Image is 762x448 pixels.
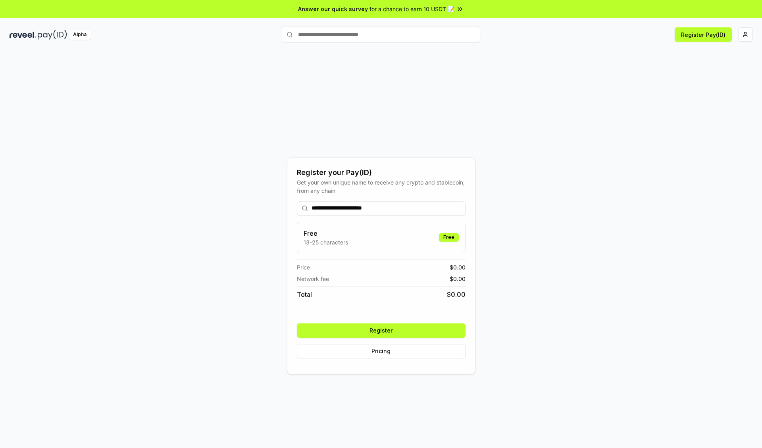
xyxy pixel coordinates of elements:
[304,229,348,238] h3: Free
[450,275,466,283] span: $ 0.00
[297,290,312,299] span: Total
[69,30,91,40] div: Alpha
[297,323,466,338] button: Register
[297,178,466,195] div: Get your own unique name to receive any crypto and stablecoin, from any chain
[675,27,732,42] button: Register Pay(ID)
[450,263,466,271] span: $ 0.00
[304,238,348,246] p: 13-25 characters
[297,275,329,283] span: Network fee
[38,30,67,40] img: pay_id
[297,167,466,178] div: Register your Pay(ID)
[298,5,368,13] span: Answer our quick survey
[297,263,310,271] span: Price
[369,5,454,13] span: for a chance to earn 10 USDT 📝
[447,290,466,299] span: $ 0.00
[439,233,459,242] div: Free
[10,30,36,40] img: reveel_dark
[297,344,466,358] button: Pricing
